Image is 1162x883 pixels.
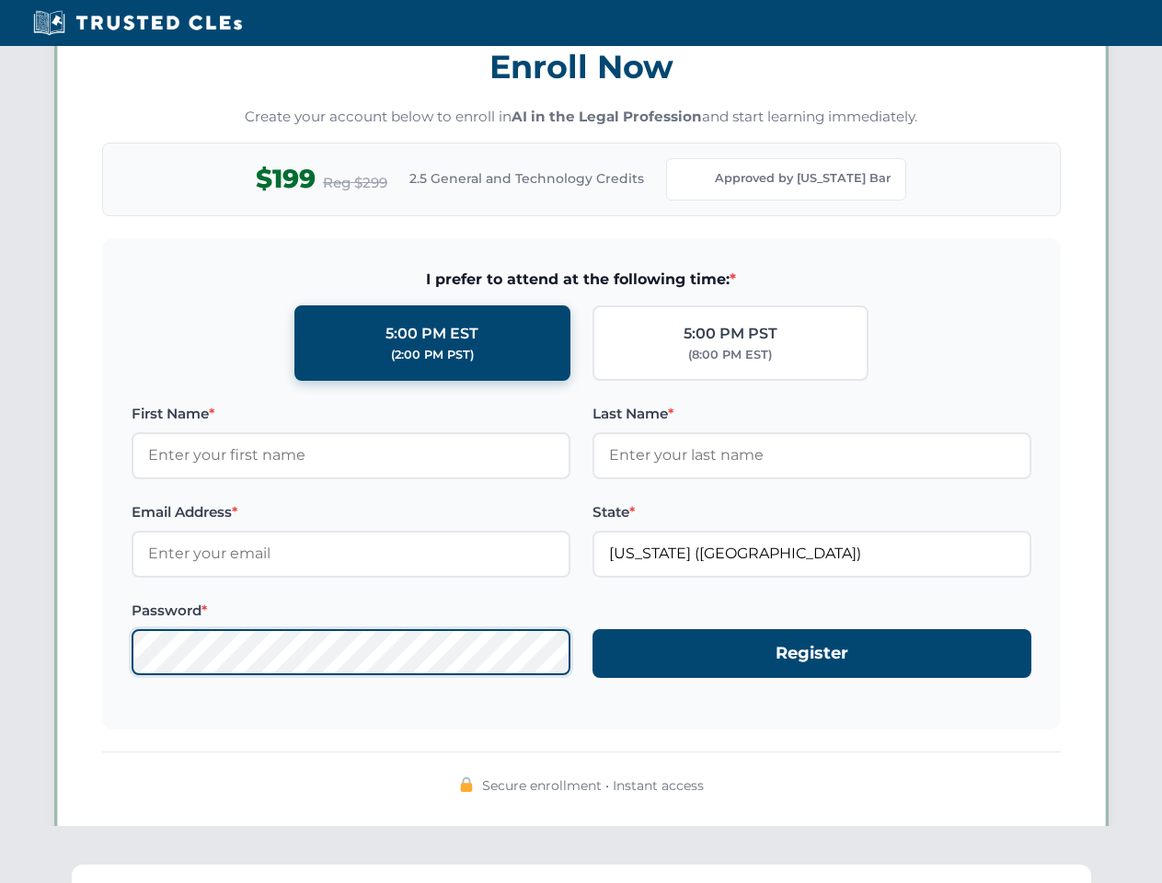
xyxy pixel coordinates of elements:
span: I prefer to attend at the following time: [132,268,1031,292]
span: 2.5 General and Technology Credits [409,168,644,189]
div: (8:00 PM EST) [688,346,772,364]
span: Approved by [US_STATE] Bar [715,169,891,188]
div: 5:00 PM EST [385,322,478,346]
img: 🔒 [459,777,474,792]
div: 5:00 PM PST [684,322,777,346]
input: Enter your last name [593,432,1031,478]
p: Create your account below to enroll in and start learning immediately. [102,107,1061,128]
label: First Name [132,403,570,425]
img: Florida Bar [682,166,708,192]
input: Florida (FL) [593,531,1031,577]
input: Enter your email [132,531,570,577]
strong: AI in the Legal Profession [512,108,702,125]
h3: Enroll Now [102,38,1061,96]
button: Register [593,629,1031,678]
div: (2:00 PM PST) [391,346,474,364]
span: $199 [256,158,316,200]
span: Secure enrollment • Instant access [482,775,704,796]
input: Enter your first name [132,432,570,478]
label: Password [132,600,570,622]
label: Email Address [132,501,570,523]
span: Reg $299 [323,172,387,194]
img: Trusted CLEs [28,9,247,37]
label: State [593,501,1031,523]
label: Last Name [593,403,1031,425]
